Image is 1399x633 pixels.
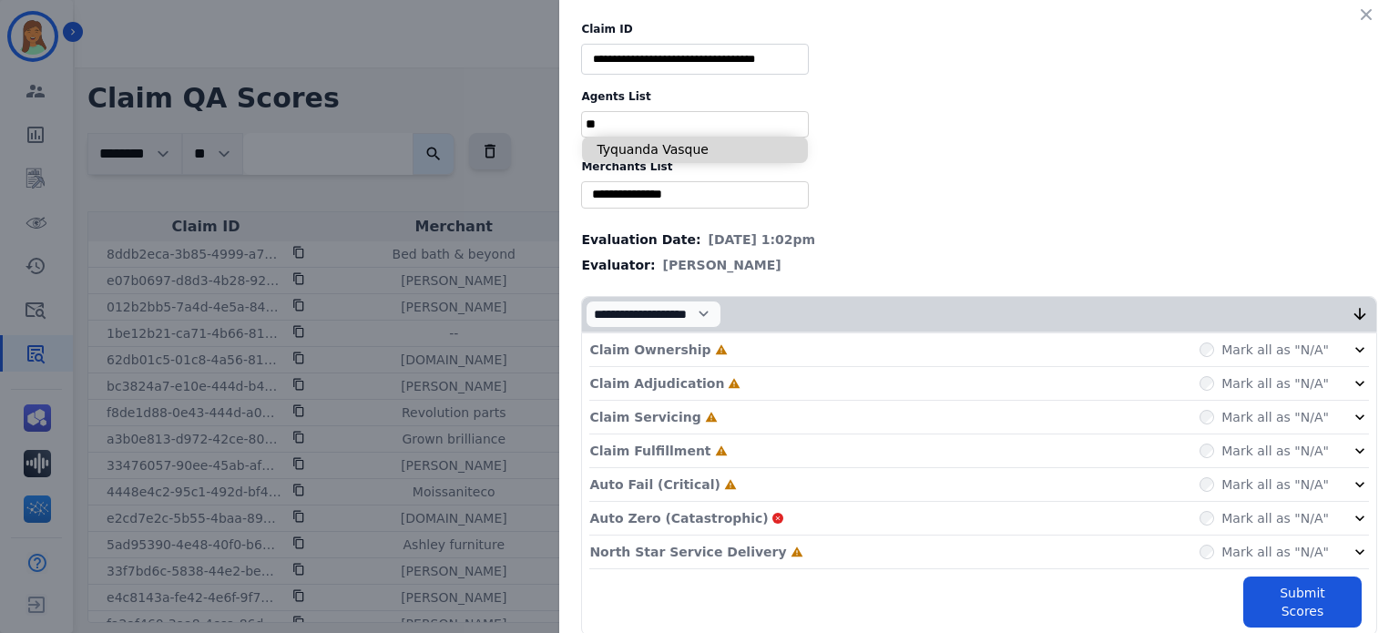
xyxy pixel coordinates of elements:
p: North Star Service Delivery [589,543,786,561]
li: Tyquanda Vasque [582,137,808,163]
p: Claim Adjudication [589,374,724,393]
button: Submit Scores [1243,577,1362,628]
ul: selected options [586,185,804,204]
p: Claim Fulfillment [589,442,710,460]
label: Mark all as "N/A" [1221,442,1329,460]
p: Claim Servicing [589,408,700,426]
label: Mark all as "N/A" [1221,374,1329,393]
ul: selected options [586,115,804,134]
div: Evaluator: [581,256,1377,274]
label: Mark all as "N/A" [1221,408,1329,426]
span: [PERSON_NAME] [663,256,781,274]
label: Mark all as "N/A" [1221,475,1329,494]
p: Claim Ownership [589,341,710,359]
label: Mark all as "N/A" [1221,341,1329,359]
label: Agents List [581,89,1377,104]
label: Merchants List [581,159,1377,174]
div: Evaluation Date: [581,230,1377,249]
label: Claim ID [581,22,1377,36]
p: Auto Zero (Catastrophic) [589,509,768,527]
label: Mark all as "N/A" [1221,543,1329,561]
label: Mark all as "N/A" [1221,509,1329,527]
p: Auto Fail (Critical) [589,475,720,494]
span: [DATE] 1:02pm [709,230,816,249]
